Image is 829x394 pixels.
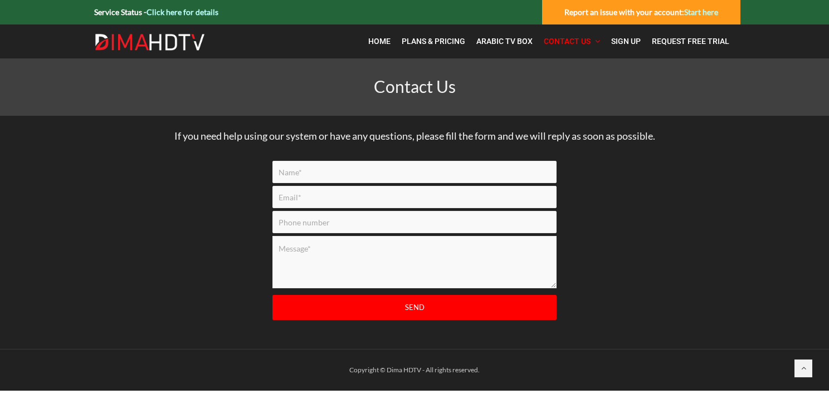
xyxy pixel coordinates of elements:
[264,161,565,340] form: Contact form
[363,30,396,53] a: Home
[564,7,718,17] strong: Report an issue with your account:
[794,359,812,377] a: Back to top
[94,7,218,17] strong: Service Status -
[544,37,591,46] span: Contact Us
[684,7,718,17] a: Start here
[94,33,206,51] img: Dima HDTV
[471,30,538,53] a: Arabic TV Box
[272,186,557,208] input: Email*
[646,30,735,53] a: Request Free Trial
[272,211,557,233] input: Phone number
[538,30,606,53] a: Contact Us
[611,37,641,46] span: Sign Up
[147,7,218,17] a: Click here for details
[272,161,557,183] input: Name*
[476,37,533,46] span: Arabic TV Box
[272,295,557,320] input: Send
[374,76,456,96] span: Contact Us
[174,130,655,142] span: If you need help using our system or have any questions, please fill the form and we will reply a...
[402,37,465,46] span: Plans & Pricing
[89,363,740,377] div: Copyright © Dima HDTV - All rights reserved.
[368,37,391,46] span: Home
[652,37,729,46] span: Request Free Trial
[606,30,646,53] a: Sign Up
[396,30,471,53] a: Plans & Pricing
